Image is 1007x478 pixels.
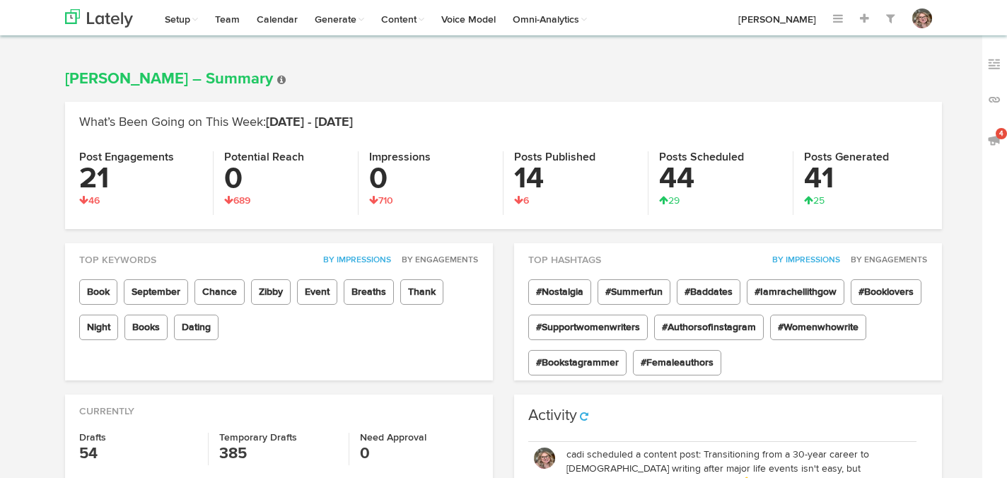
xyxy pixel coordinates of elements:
img: links_off.svg [987,93,1001,107]
span: Chance [194,279,245,305]
h3: Activity [528,408,577,424]
h3: 0 [360,443,479,465]
span: 6 [514,196,529,206]
span: #Femaleauthors [633,350,721,375]
span: #Womenwhowrite [770,315,866,340]
h3: 44 [659,164,782,194]
img: OhcUycdS6u5e6MDkMfFl [534,448,555,469]
span: Night [79,315,118,340]
h3: 54 [79,443,197,465]
h4: Posts Published [514,151,637,164]
div: Top Keywords [65,243,493,267]
h4: Posts Scheduled [659,151,782,164]
span: 4 [996,128,1007,139]
span: Dating [174,315,219,340]
img: logo_lately_bg_light.svg [65,9,133,28]
div: Currently [65,395,493,419]
span: Zibby [251,279,291,305]
button: By Engagements [394,253,479,267]
button: By Engagements [843,253,928,267]
h4: Post Engagements [79,151,202,164]
h4: Drafts [79,433,197,443]
span: Book [79,279,117,305]
span: Breaths [344,279,394,305]
img: keywords_off.svg [987,57,1001,71]
button: By Impressions [764,253,841,267]
h3: 14 [514,164,637,194]
h3: 0 [369,164,492,194]
button: By Impressions [315,253,392,267]
span: [DATE] - [DATE] [266,116,353,129]
h2: What’s Been Going on This Week: [79,116,928,130]
span: #Booklovers [851,279,921,305]
h3: 0 [224,164,347,194]
h1: [PERSON_NAME] – Summary [65,71,942,88]
span: #Summerfun [598,279,670,305]
span: 710 [369,196,393,206]
span: #Authorsofinstagram [654,315,764,340]
h4: Potential Reach [224,151,347,164]
h3: 385 [219,443,337,465]
h3: 41 [804,164,928,194]
span: 46 [79,196,100,206]
span: Thank [400,279,443,305]
h4: Temporary Drafts [219,433,337,443]
img: announcements_off.svg [987,133,1001,147]
span: Books [124,315,168,340]
iframe: Opens a widget where you can find more information [916,436,993,471]
img: OhcUycdS6u5e6MDkMfFl [912,8,932,28]
h4: Need Approval [360,433,479,443]
h4: Posts Generated [804,151,928,164]
span: 689 [224,196,250,206]
h3: 21 [79,164,202,194]
span: September [124,279,188,305]
span: 29 [659,196,680,206]
span: #Baddates [677,279,740,305]
h4: Impressions [369,151,492,164]
span: #Iamrachellithgow [747,279,844,305]
span: 25 [804,196,825,206]
span: Event [297,279,337,305]
span: #Nostalgia [528,279,591,305]
span: #Supportwomenwriters [528,315,648,340]
div: Top Hashtags [514,243,942,267]
span: #Bookstagrammer [528,350,627,375]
